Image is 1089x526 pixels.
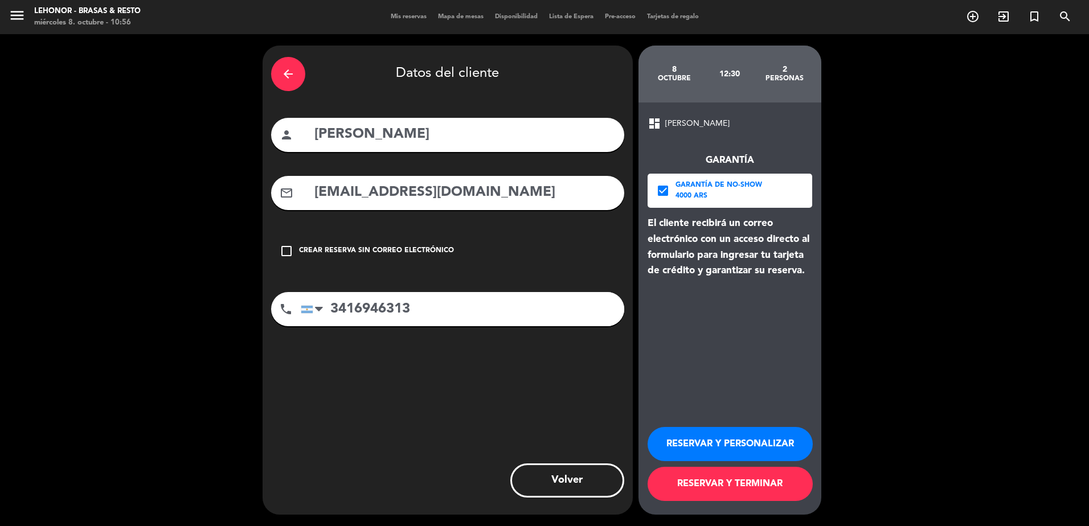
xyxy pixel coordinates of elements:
button: menu [9,7,26,28]
span: Tarjetas de regalo [641,14,705,20]
input: Número de teléfono... [301,292,624,326]
div: 8 [647,65,702,74]
span: Pre-acceso [599,14,641,20]
i: mail_outline [280,186,293,200]
i: person [280,128,293,142]
i: exit_to_app [997,10,1010,23]
div: 12:30 [702,54,757,94]
div: miércoles 8. octubre - 10:56 [34,17,141,28]
div: Garantía [648,153,812,168]
i: check_box [656,184,670,198]
i: turned_in_not [1027,10,1041,23]
input: Nombre del cliente [313,123,616,146]
div: octubre [647,74,702,83]
span: Disponibilidad [489,14,543,20]
div: 2 [757,65,812,74]
i: menu [9,7,26,24]
button: RESERVAR Y PERSONALIZAR [648,427,813,461]
div: Garantía de no-show [675,180,762,191]
button: RESERVAR Y TERMINAR [648,467,813,501]
i: search [1058,10,1072,23]
button: Volver [510,463,624,498]
div: 4000 ARS [675,191,762,202]
input: Email del cliente [313,181,616,204]
span: Mis reservas [385,14,432,20]
i: arrow_back [281,67,295,81]
span: Mapa de mesas [432,14,489,20]
span: [PERSON_NAME] [665,117,730,130]
div: personas [757,74,812,83]
span: dashboard [648,117,661,130]
i: check_box_outline_blank [280,244,293,258]
div: Crear reserva sin correo electrónico [299,245,454,257]
span: Lista de Espera [543,14,599,20]
i: phone [279,302,293,316]
div: Lehonor - Brasas & Resto [34,6,141,17]
div: El cliente recibirá un correo electrónico con un acceso directo al formulario para ingresar tu ta... [648,216,812,279]
i: add_circle_outline [966,10,980,23]
div: Argentina: +54 [301,293,327,326]
div: Datos del cliente [271,54,624,94]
